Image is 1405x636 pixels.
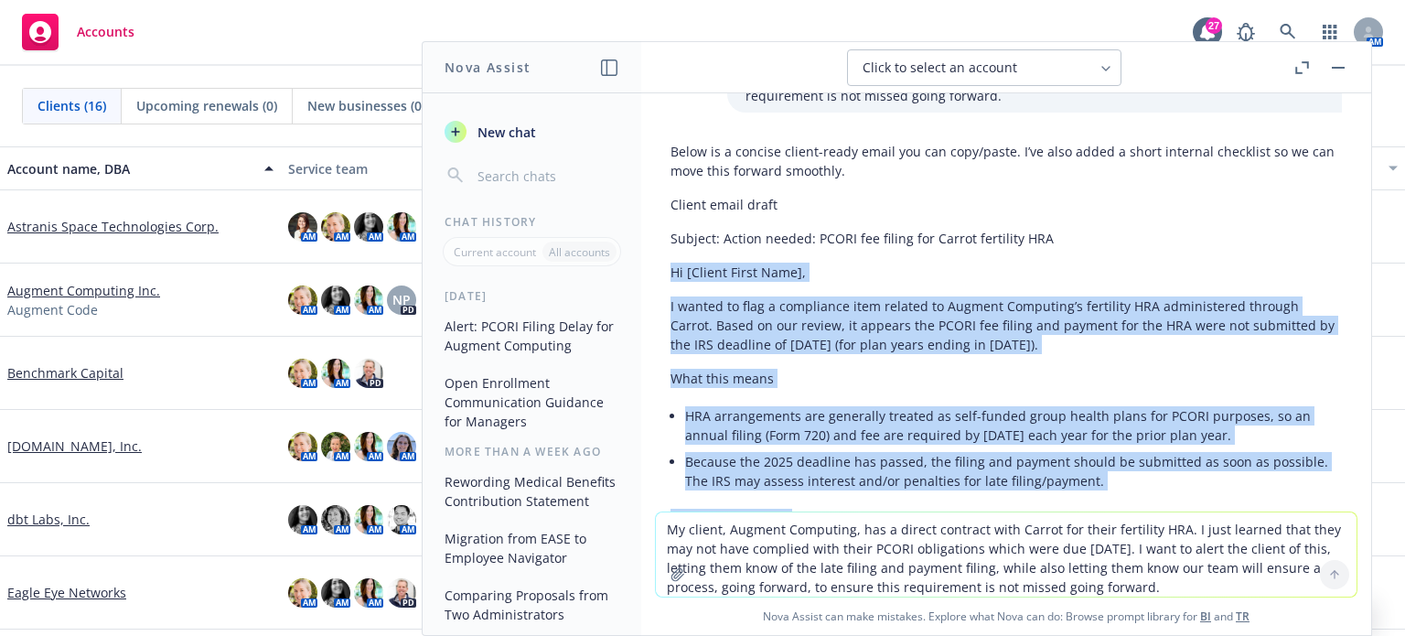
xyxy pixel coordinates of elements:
[1236,609,1249,624] a: TR
[387,505,416,534] img: photo
[437,580,627,630] button: Comparing Proposals from Two Administrators
[288,286,317,315] img: photo
[281,146,562,190] button: Service team
[423,288,641,304] div: [DATE]
[321,578,350,608] img: photo
[7,300,98,319] span: Augment Code
[354,505,383,534] img: photo
[1228,14,1264,50] a: Report a Bug
[445,58,531,77] h1: Nova Assist
[288,505,317,534] img: photo
[685,403,1342,448] li: HRA arrangements are generally treated as self-funded group health plans for PCORI purposes, so a...
[670,263,1342,282] p: Hi [Client First Name],
[288,359,317,388] img: photo
[670,509,1342,528] p: Our plan to resolve
[321,212,350,242] img: photo
[670,369,1342,388] p: What this means
[321,286,350,315] img: photo
[354,432,383,461] img: photo
[7,217,219,236] a: Astranis Space Technologies Corp.
[392,290,411,309] span: NP
[685,448,1342,494] li: Because the 2025 deadline has passed, the filing and payment should be submitted as soon as possi...
[38,96,106,115] span: Clients (16)
[321,359,350,388] img: photo
[288,212,317,242] img: photo
[670,296,1342,354] p: I wanted to flag a compliance item related to Augment Computing’s fertility HRA administered thro...
[1312,14,1348,50] a: Switch app
[7,510,90,529] a: dbt Labs, Inc.
[354,212,383,242] img: photo
[136,96,277,115] span: Upcoming renewals (0)
[354,286,383,315] img: photo
[321,505,350,534] img: photo
[474,163,619,189] input: Search chats
[670,142,1342,180] p: Below is a concise client-ready email you can copy/paste. I’ve also added a short internal checkl...
[321,432,350,461] img: photo
[847,49,1121,86] button: Click to select an account
[307,96,425,115] span: New businesses (0)
[549,244,610,260] p: All accounts
[437,523,627,573] button: Migration from EASE to Employee Navigator
[15,6,142,58] a: Accounts
[354,578,383,608] img: photo
[354,359,383,388] img: photo
[7,159,253,178] div: Account name, DBA
[423,444,641,459] div: More than a week ago
[7,281,160,300] a: Augment Computing Inc.
[649,598,1364,635] span: Nova Assist can make mistakes. Explore what Nova can do: Browse prompt library for and
[7,363,123,383] a: Benchmark Capital
[454,244,536,260] p: Current account
[863,59,1017,77] span: Click to select an account
[670,195,1342,214] p: Client email draft
[7,437,142,456] a: [DOMAIN_NAME], Inc.
[288,159,554,178] div: Service team
[7,583,126,602] a: Eagle Eye Networks
[437,115,627,148] button: New chat
[77,25,134,39] span: Accounts
[437,311,627,361] button: Alert: PCORI Filing Delay for Augment Computing
[423,214,641,230] div: Chat History
[288,432,317,461] img: photo
[387,432,416,461] img: photo
[1200,609,1211,624] a: BI
[1270,14,1306,50] a: Search
[1206,17,1222,34] div: 27
[670,229,1342,248] p: Subject: Action needed: PCORI fee filing for Carrot fertility HRA
[474,123,536,142] span: New chat
[387,578,416,608] img: photo
[437,467,627,516] button: Rewording Medical Benefits Contribution Statement
[387,212,416,242] img: photo
[288,578,317,608] img: photo
[437,368,627,437] button: Open Enrollment Communication Guidance for Managers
